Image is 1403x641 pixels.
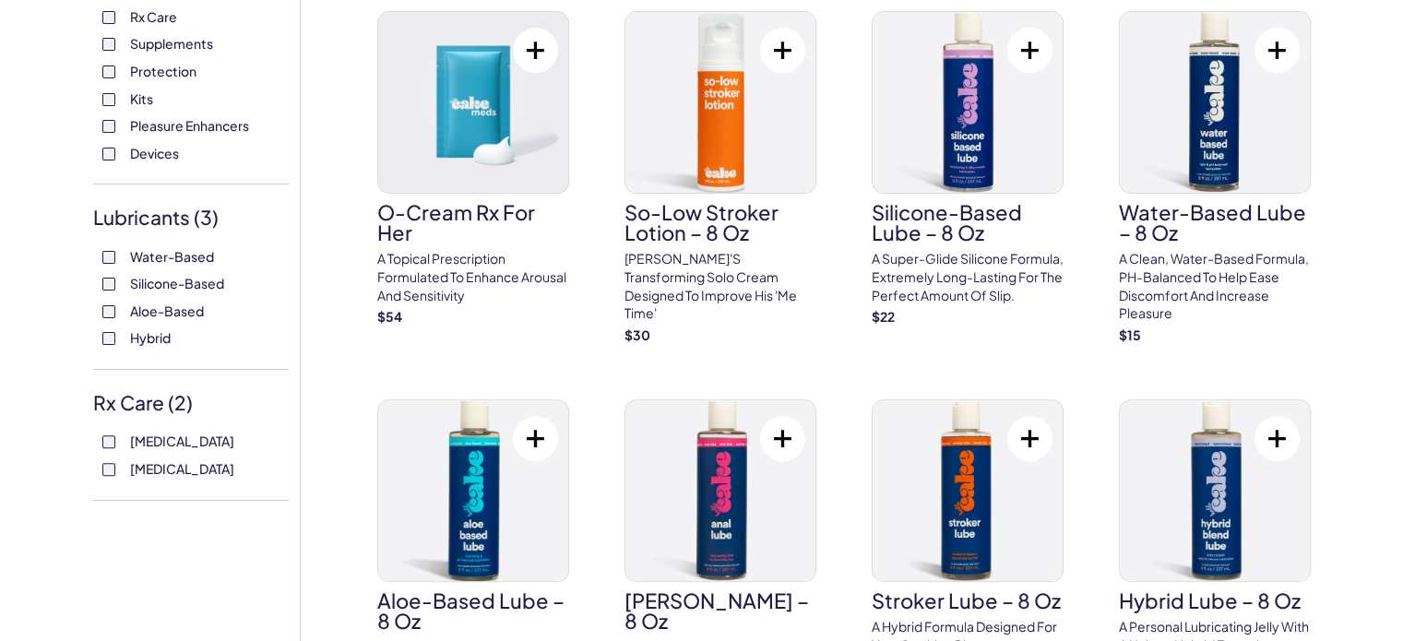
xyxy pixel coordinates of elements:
span: Water-Based [130,244,214,268]
input: Hybrid [102,332,115,345]
strong: $ 54 [377,308,402,325]
img: Hybrid Lube – 8 oz [1120,400,1310,581]
input: Kits [102,93,115,106]
p: A clean, water-based formula, pH-balanced to help ease discomfort and increase pleasure [1119,250,1311,322]
span: Hybrid [130,326,171,350]
input: Devices [102,148,115,160]
span: [MEDICAL_DATA] [130,457,234,481]
input: [MEDICAL_DATA] [102,435,115,448]
h3: Stroker Lube – 8 oz [872,590,1064,611]
img: O-Cream Rx for Her [378,12,568,193]
a: Water-Based Lube – 8 ozWater-Based Lube – 8 ozA clean, water-based formula, pH-balanced to help e... [1119,11,1311,344]
span: Rx Care [130,5,177,29]
span: Aloe-Based [130,299,204,323]
h3: [PERSON_NAME] – 8 oz [624,590,816,631]
h3: Hybrid Lube – 8 oz [1119,590,1311,611]
strong: $ 15 [1119,326,1141,343]
strong: $ 30 [624,326,650,343]
input: Silicone-Based [102,278,115,291]
p: A super-glide silicone formula, extremely long-lasting for the perfect amount of slip. [872,250,1064,304]
img: Anal Lube – 8 oz [625,400,815,581]
span: Devices [130,141,179,165]
span: Supplements [130,31,213,55]
p: A topical prescription formulated to enhance arousal and sensitivity [377,250,569,304]
img: Aloe-Based Lube – 8 oz [378,400,568,581]
img: Stroker Lube – 8 oz [873,400,1063,581]
span: Protection [130,59,196,83]
img: Silicone-Based Lube – 8 oz [873,12,1063,193]
p: [PERSON_NAME]'s transforming solo cream designed to improve his 'me time' [624,250,816,322]
span: Kits [130,87,153,111]
h3: Water-Based Lube – 8 oz [1119,202,1311,243]
input: Protection [102,65,115,78]
strong: $ 22 [872,308,895,325]
input: Supplements [102,38,115,51]
input: Water-Based [102,251,115,264]
span: Silicone-Based [130,271,224,295]
h3: Silicone-Based Lube – 8 oz [872,202,1064,243]
h3: So-Low Stroker Lotion – 8 oz [624,202,816,243]
input: [MEDICAL_DATA] [102,463,115,476]
input: Pleasure Enhancers [102,120,115,133]
input: Aloe-Based [102,305,115,318]
a: So-Low Stroker Lotion – 8 ozSo-Low Stroker Lotion – 8 oz[PERSON_NAME]'s transforming solo cream d... [624,11,816,344]
span: [MEDICAL_DATA] [130,429,234,453]
a: O-Cream Rx for HerO-Cream Rx for HerA topical prescription formulated to enhance arousal and sens... [377,11,569,326]
img: Water-Based Lube – 8 oz [1120,12,1310,193]
h3: O-Cream Rx for Her [377,202,569,243]
input: Rx Care [102,11,115,24]
a: Silicone-Based Lube – 8 ozSilicone-Based Lube – 8 ozA super-glide silicone formula, extremely lon... [872,11,1064,326]
h3: Aloe-Based Lube – 8 oz [377,590,569,631]
span: Pleasure Enhancers [130,113,249,137]
img: So-Low Stroker Lotion – 8 oz [625,12,815,193]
